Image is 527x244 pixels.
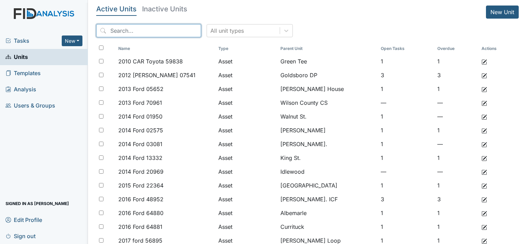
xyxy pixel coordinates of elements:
span: Edit Profile [6,214,42,225]
td: Goldsboro DP [278,68,378,82]
td: 3 [435,68,479,82]
span: 2016 Ford 64881 [118,223,162,231]
th: Toggle SortBy [435,43,479,54]
td: Asset [216,110,278,123]
button: New [62,35,82,46]
td: 1 [435,220,479,234]
span: 2015 Ford 22364 [118,181,163,190]
span: 2014 Ford 13332 [118,154,162,162]
td: Albemarle [278,206,378,220]
td: Asset [216,206,278,220]
span: 2014 Ford 02575 [118,126,163,134]
td: Asset [216,96,278,110]
td: 1 [378,82,435,96]
td: Asset [216,165,278,179]
td: King St. [278,151,378,165]
td: 1 [378,137,435,151]
span: Sign out [6,231,36,241]
td: Currituck [278,220,378,234]
span: 2014 Ford 01950 [118,112,162,121]
span: 2010 CAR Toyota 59838 [118,57,183,65]
td: 1 [435,206,479,220]
td: Asset [216,123,278,137]
span: 2014 Ford 20969 [118,167,163,176]
td: Asset [216,151,278,165]
td: Asset [216,137,278,151]
td: Idlewood [278,165,378,179]
span: 2014 Ford 03081 [118,140,162,148]
h5: Active Units [96,6,137,12]
td: — [435,137,479,151]
span: Templates [6,68,41,79]
h5: Inactive Units [142,6,187,12]
td: Asset [216,220,278,234]
td: [PERSON_NAME] House [278,82,378,96]
td: Wilson County CS [278,96,378,110]
span: Users & Groups [6,100,55,111]
td: 1 [378,206,435,220]
td: — [435,110,479,123]
td: — [378,165,435,179]
td: Green Tee [278,54,378,68]
td: 1 [378,179,435,192]
td: 1 [435,179,479,192]
td: 3 [435,192,479,206]
span: 2012 [PERSON_NAME] 07541 [118,71,196,79]
td: [PERSON_NAME] [278,123,378,137]
td: 3 [378,68,435,82]
td: [GEOGRAPHIC_DATA] [278,179,378,192]
th: Toggle SortBy [116,43,216,54]
td: 1 [378,110,435,123]
th: Actions [479,43,513,54]
span: 2013 Ford 70961 [118,99,162,107]
td: Asset [216,179,278,192]
td: — [435,96,479,110]
td: Asset [216,192,278,206]
td: — [378,96,435,110]
span: Signed in as [PERSON_NAME] [6,198,69,209]
th: Toggle SortBy [216,43,278,54]
span: Analysis [6,84,36,95]
td: 1 [378,151,435,165]
div: All unit types [210,27,244,35]
th: Toggle SortBy [378,43,435,54]
input: Search... [96,24,201,37]
td: 1 [435,54,479,68]
span: Units [6,52,28,62]
span: 2016 Ford 64880 [118,209,163,217]
td: Asset [216,68,278,82]
span: 2016 Ford 48952 [118,195,163,203]
td: 1 [435,82,479,96]
a: Tasks [6,37,62,45]
td: 1 [378,123,435,137]
td: 1 [378,220,435,234]
td: 1 [378,54,435,68]
input: Toggle All Rows Selected [99,45,103,50]
th: Toggle SortBy [278,43,378,54]
td: 3 [378,192,435,206]
td: 1 [435,123,479,137]
td: 1 [435,151,479,165]
td: Asset [216,82,278,96]
span: 2013 Ford 05652 [118,85,163,93]
td: [PERSON_NAME]. ICF [278,192,378,206]
td: Walnut St. [278,110,378,123]
td: Asset [216,54,278,68]
td: [PERSON_NAME]. [278,137,378,151]
td: — [435,165,479,179]
a: New Unit [486,6,519,19]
